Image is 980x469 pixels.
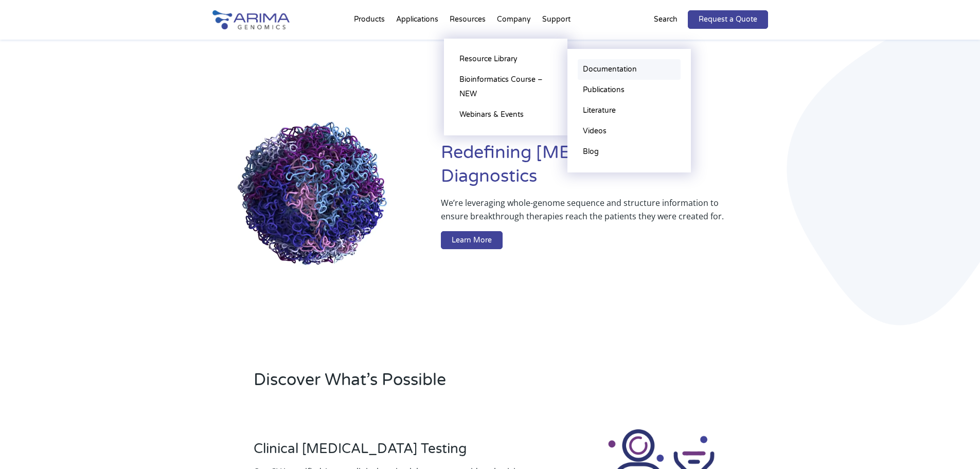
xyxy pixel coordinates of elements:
div: チャットウィジェット [929,420,980,469]
p: We’re leveraging whole-genome sequence and structure information to ensure breakthrough therapies... [441,196,726,231]
a: Literature [578,100,681,121]
h1: Redefining [MEDICAL_DATA] Diagnostics [441,141,768,196]
h2: Discover What’s Possible [254,369,621,399]
a: Publications [578,80,681,100]
a: Resource Library [454,49,557,70]
a: Webinars & Events [454,105,557,125]
iframe: Chat Widget [929,420,980,469]
a: Request a Quote [688,10,768,29]
img: Arima-Genomics-logo [212,10,290,29]
a: Learn More [441,231,503,250]
a: Bioinformatics Course – NEW [454,70,557,105]
p: Search [654,13,678,26]
a: Videos [578,121,681,142]
a: Blog [578,142,681,162]
a: Documentation [578,59,681,80]
h3: Clinical [MEDICAL_DATA] Testing [254,441,533,465]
